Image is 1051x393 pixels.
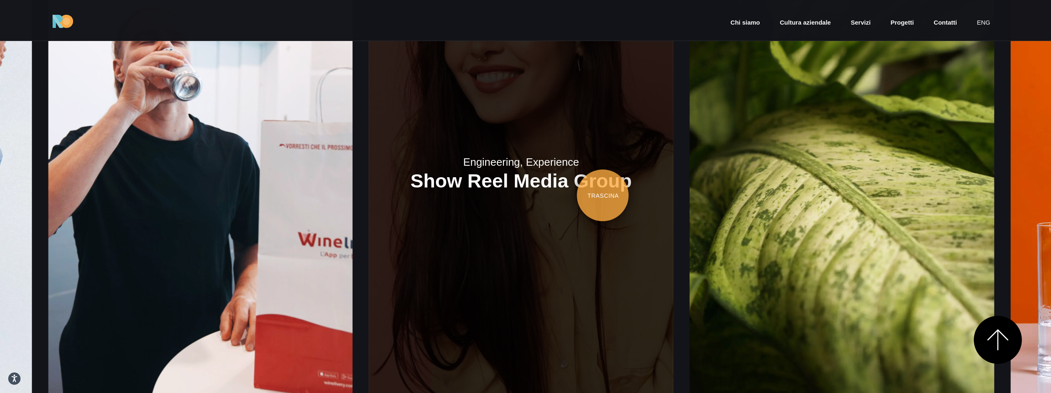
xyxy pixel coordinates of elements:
[730,18,761,27] a: Chi siamo
[53,15,73,28] img: Ride On Agency
[850,18,871,27] a: Servizi
[976,18,991,27] a: eng
[933,18,958,27] a: Contatti
[779,18,832,27] a: Cultura aziendale
[890,18,915,27] a: Progetti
